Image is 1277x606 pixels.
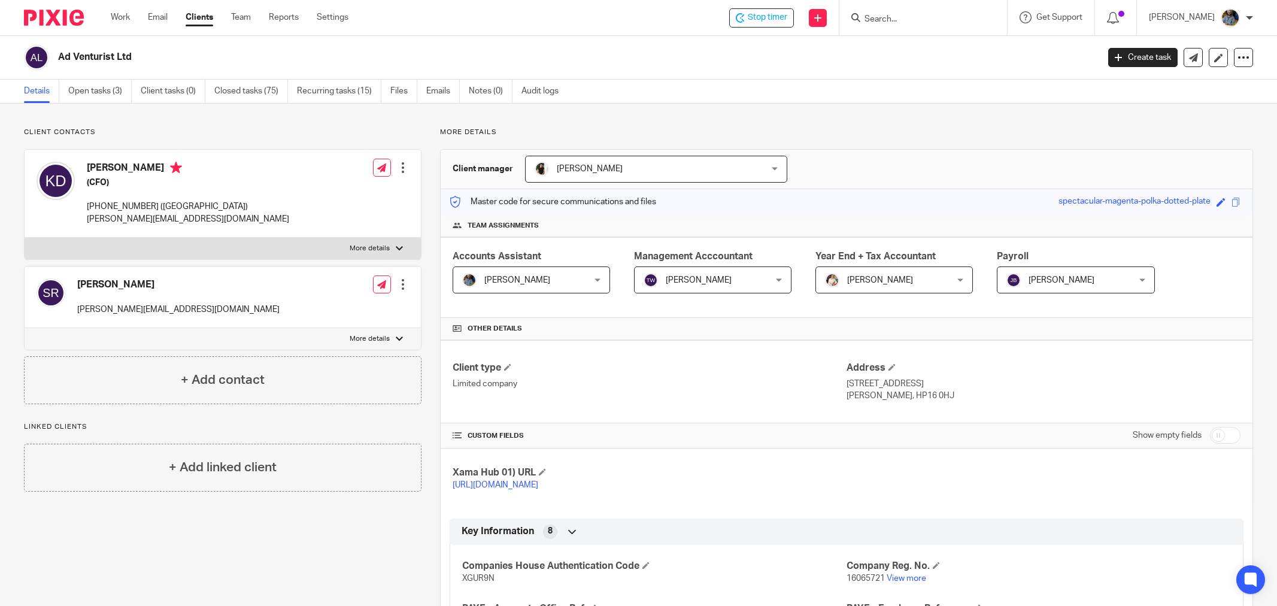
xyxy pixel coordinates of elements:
a: Clients [186,11,213,23]
p: [PHONE_NUMBER] ([GEOGRAPHIC_DATA]) [87,201,289,213]
a: Recurring tasks (15) [297,80,381,103]
img: svg%3E [37,278,65,307]
h4: Address [847,362,1240,374]
span: Get Support [1036,13,1082,22]
a: Notes (0) [469,80,512,103]
h4: + Add linked client [169,458,277,477]
img: Pixie [24,10,84,26]
a: Work [111,11,130,23]
a: View more [887,574,926,583]
p: Client contacts [24,128,421,137]
h4: [PERSON_NAME] [87,162,289,177]
a: Details [24,80,59,103]
p: [STREET_ADDRESS] [847,378,1240,390]
p: Master code for secure communications and files [450,196,656,208]
span: 16065721 [847,574,885,583]
a: Closed tasks (75) [214,80,288,103]
span: [PERSON_NAME] [847,276,913,284]
a: Reports [269,11,299,23]
label: Show empty fields [1133,429,1202,441]
p: Linked clients [24,422,421,432]
a: Emails [426,80,460,103]
p: More details [440,128,1253,137]
p: More details [350,334,390,344]
span: [PERSON_NAME] [484,276,550,284]
p: More details [350,244,390,253]
img: Kayleigh%20Henson.jpeg [825,273,839,287]
h5: (CFO) [87,177,289,189]
span: [PERSON_NAME] [1029,276,1094,284]
a: Team [231,11,251,23]
img: svg%3E [24,45,49,70]
span: Accounts Assistant [453,252,541,261]
a: Files [390,80,417,103]
span: XGUR9N [462,574,495,583]
span: Management Acccountant [634,252,753,261]
div: Ad Venturist Ltd [729,8,794,28]
span: Year End + Tax Accountant [815,252,936,261]
h4: CUSTOM FIELDS [453,431,847,441]
span: Team assignments [468,221,539,231]
h4: Client type [453,362,847,374]
a: Create task [1108,48,1178,67]
a: Email [148,11,168,23]
span: [PERSON_NAME] [666,276,732,284]
a: Client tasks (0) [141,80,205,103]
p: [PERSON_NAME], HP16 0HJ [847,390,1240,402]
h4: [PERSON_NAME] [77,278,280,291]
h4: Xama Hub 01) URL [453,466,847,479]
img: Jaskaran%20Singh.jpeg [1221,8,1240,28]
div: spectacular-magenta-polka-dotted-plate [1058,195,1211,209]
span: Key Information [462,525,534,538]
h4: Companies House Authentication Code [462,560,847,572]
span: [PERSON_NAME] [557,165,623,173]
a: Settings [317,11,348,23]
h3: Client manager [453,163,513,175]
input: Search [863,14,971,25]
i: Primary [170,162,182,174]
a: [URL][DOMAIN_NAME] [453,481,538,489]
img: Janice%20Tang.jpeg [535,162,549,176]
h4: Company Reg. No. [847,560,1231,572]
img: svg%3E [1006,273,1021,287]
img: svg%3E [37,162,75,200]
a: Audit logs [521,80,568,103]
img: Jaskaran%20Singh.jpeg [462,273,477,287]
p: [PERSON_NAME][EMAIL_ADDRESS][DOMAIN_NAME] [87,213,289,225]
span: Other details [468,324,522,334]
h2: Ad Venturist Ltd [58,51,884,63]
span: Stop timer [748,11,787,24]
p: [PERSON_NAME][EMAIL_ADDRESS][DOMAIN_NAME] [77,304,280,316]
img: svg%3E [644,273,658,287]
span: Payroll [997,252,1029,261]
p: Limited company [453,378,847,390]
a: Open tasks (3) [68,80,132,103]
span: 8 [548,525,553,537]
p: [PERSON_NAME] [1149,11,1215,23]
h4: + Add contact [181,371,265,389]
